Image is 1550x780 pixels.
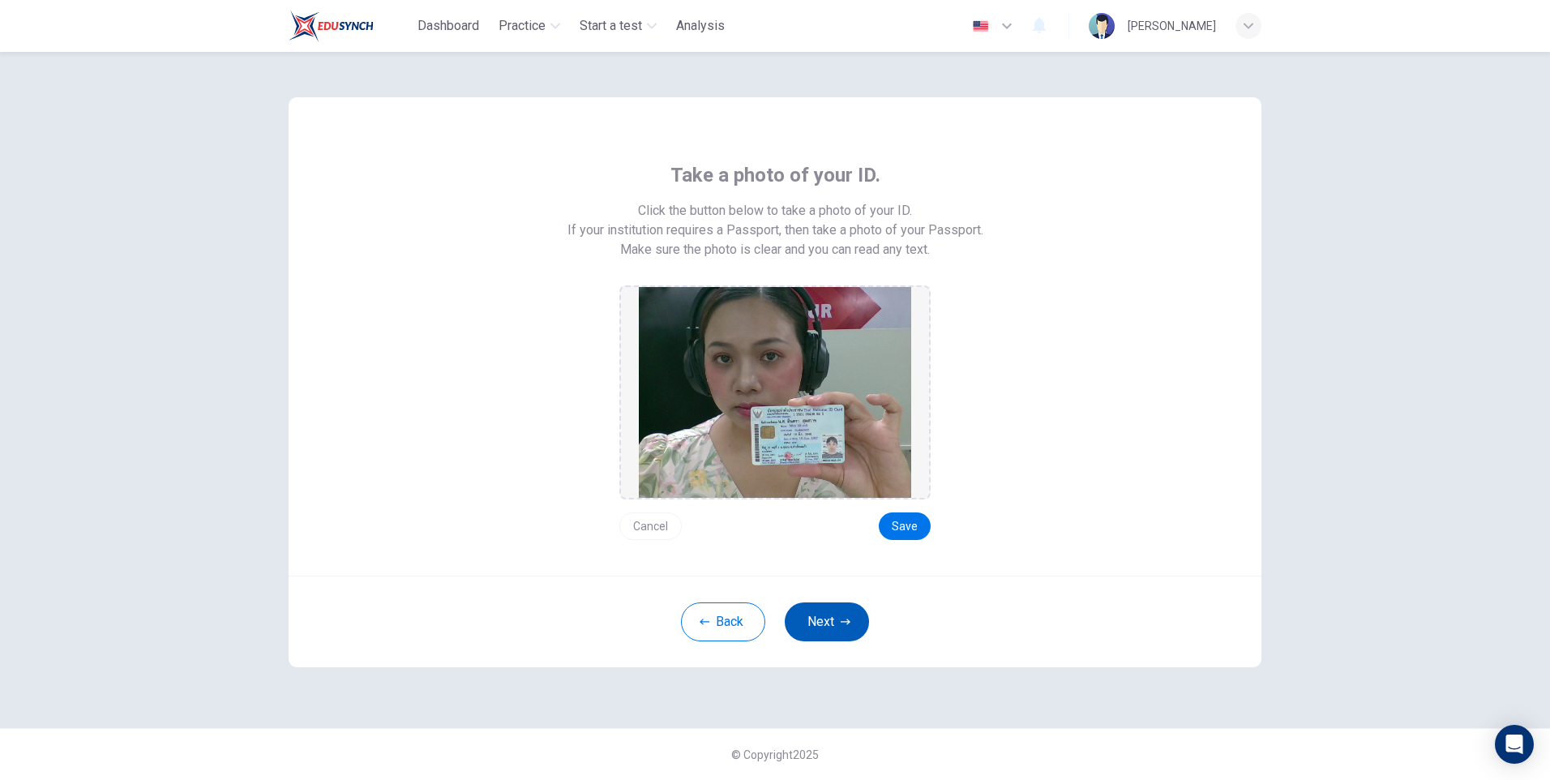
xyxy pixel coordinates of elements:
[417,16,479,36] span: Dashboard
[681,602,765,641] button: Back
[573,11,663,41] button: Start a test
[676,16,725,36] span: Analysis
[567,201,983,240] span: Click the button below to take a photo of your ID. If your institution requires a Passport, then ...
[785,602,869,641] button: Next
[879,512,931,540] button: Save
[619,512,682,540] button: Cancel
[670,162,880,188] span: Take a photo of your ID.
[492,11,567,41] button: Practice
[670,11,731,41] button: Analysis
[620,240,930,259] span: Make sure the photo is clear and you can read any text.
[1128,16,1216,36] div: [PERSON_NAME]
[1495,725,1534,764] div: Open Intercom Messenger
[289,10,374,42] img: Train Test logo
[289,10,411,42] a: Train Test logo
[411,11,486,41] button: Dashboard
[499,16,546,36] span: Practice
[731,748,819,761] span: © Copyright 2025
[970,20,991,32] img: en
[1089,13,1115,39] img: Profile picture
[639,287,911,498] img: preview screemshot
[580,16,642,36] span: Start a test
